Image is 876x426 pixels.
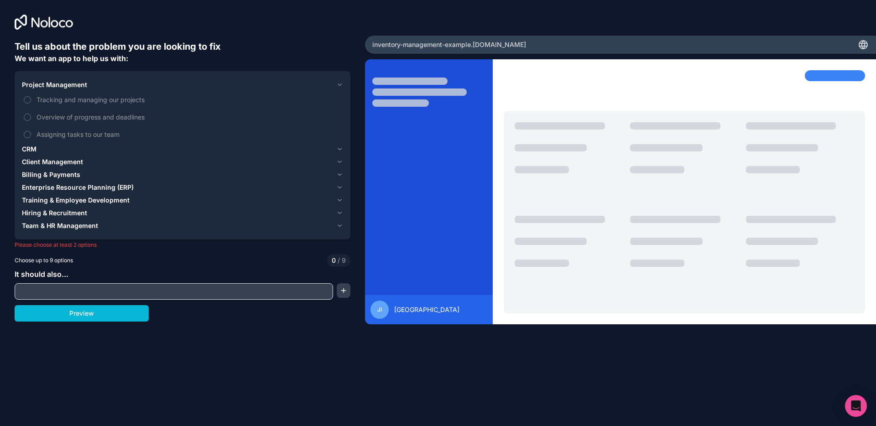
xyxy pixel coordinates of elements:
span: Enterprise Resource Planning (ERP) [22,183,134,192]
button: Team & HR Management [22,219,343,232]
span: Training & Employee Development [22,196,130,205]
span: Assigning tasks to our team [36,130,341,139]
button: Project Management [22,78,343,91]
span: CRM [22,145,36,154]
button: CRM [22,143,343,156]
span: inventory-management-example .[DOMAIN_NAME] [372,40,526,49]
span: Client Management [22,157,83,166]
span: Project Management [22,80,87,89]
span: It should also... [15,270,68,279]
p: Please choose at least 2 options [15,241,350,249]
div: Open Intercom Messenger [845,395,867,417]
span: [GEOGRAPHIC_DATA] [394,305,459,314]
span: Billing & Payments [22,170,80,179]
button: Billing & Payments [22,168,343,181]
button: Client Management [22,156,343,168]
button: Training & Employee Development [22,194,343,207]
button: Hiring & Recruitment [22,207,343,219]
span: 9 [336,256,346,265]
span: / [338,256,340,264]
div: Project Management [22,91,343,143]
span: Overview of progress and deadlines [36,112,341,122]
span: Hiring & Recruitment [22,208,87,218]
span: We want an app to help us with: [15,54,128,63]
button: Assigning tasks to our team [24,131,31,138]
button: Preview [15,305,149,322]
button: Tracking and managing our projects [24,96,31,104]
button: Enterprise Resource Planning (ERP) [22,181,343,194]
button: Overview of progress and deadlines [24,114,31,121]
span: JI [377,306,382,313]
span: 0 [332,256,336,265]
h6: Tell us about the problem you are looking to fix [15,40,350,53]
span: Team & HR Management [22,221,98,230]
span: Tracking and managing our projects [36,95,341,104]
span: Choose up to 9 options [15,256,73,265]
